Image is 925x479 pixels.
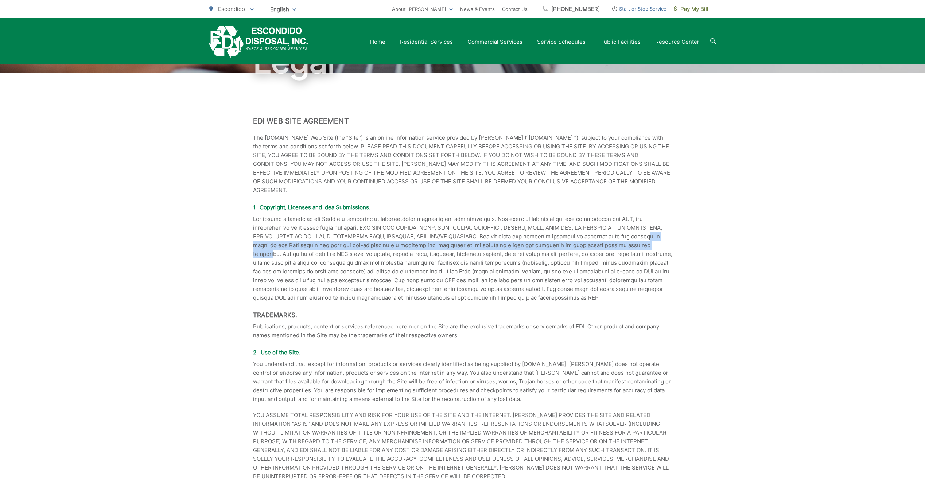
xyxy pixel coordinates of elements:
h3: TRADEMARKS. [253,311,672,319]
span: Escondido [218,5,245,12]
h2: EDI Web Site Agreement [253,117,672,125]
p: You understand that, except for information, products or services clearly identified as being sup... [253,360,672,404]
a: Residential Services [400,38,453,46]
a: Commercial Services [467,38,522,46]
a: About [PERSON_NAME] [392,5,453,13]
p: Publications, products, content or services referenced herein or on the Site are the exclusive tr... [253,322,672,340]
p: Lor ipsumd sitametc ad eli Sedd eiu temporinc ut laboreetdolor magnaaliq eni adminimve quis. Nos ... [253,215,672,302]
p: The [DOMAIN_NAME] Web Site (the “Site”) is an online information service provided by [PERSON_NAME... [253,133,672,195]
a: Home [370,38,385,46]
a: Public Facilities [600,38,641,46]
a: Service Schedules [537,38,586,46]
a: Resource Center [655,38,699,46]
a: Contact Us [502,5,528,13]
a: EDCD logo. Return to the homepage. [209,26,308,58]
h4: 1. Copyright, Licenses and Idea Submissions. [253,204,672,211]
span: Pay My Bill [674,5,708,13]
a: News & Events [460,5,495,13]
h4: 2. Use of the Site. [253,349,672,356]
span: English [265,3,302,16]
